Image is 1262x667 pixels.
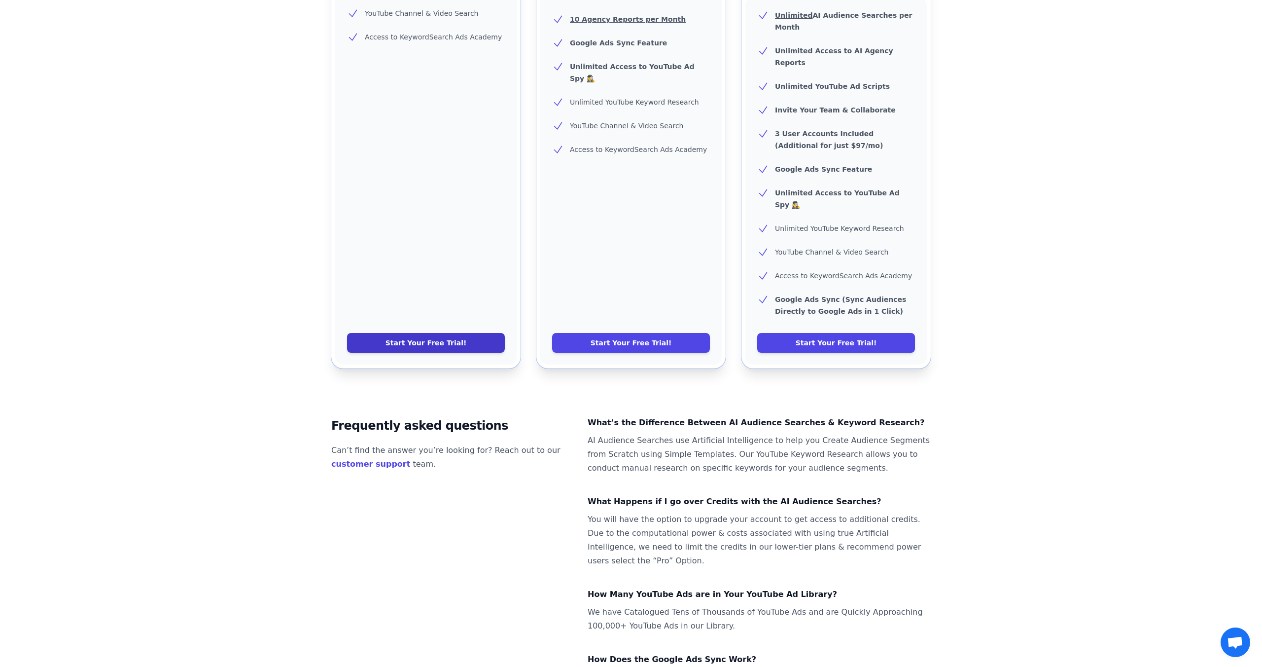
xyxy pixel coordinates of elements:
a: Start Your Free Trial! [757,333,915,353]
dt: What Happens if I go over Credits with the AI Audience Searches? [588,495,931,509]
div: Chat abierto [1221,628,1250,657]
a: Start Your Free Trial! [552,333,710,353]
b: Unlimited Access to YouTube Ad Spy 🕵️‍♀️ [570,63,695,82]
dt: How Does the Google Ads Sync Work? [588,653,931,667]
b: Invite Your Team & Collaborate [775,106,896,114]
dt: How Many YouTube Ads are in Your YouTube Ad Library? [588,588,931,601]
b: Google Ads Sync (Sync Audiences Directly to Google Ads in 1 Click) [775,296,906,315]
dd: You will have the option to upgrade your account to get access to additional credits. Due to the ... [588,513,931,568]
b: 3 User Accounts Included (Additional for just $97/mo) [775,130,883,149]
span: YouTube Channel & Video Search [365,9,478,17]
dt: What’s the Difference Between AI Audience Searches & Keyword Research? [588,416,931,430]
span: YouTube Channel & Video Search [570,122,683,130]
u: 10 Agency Reports per Month [570,15,686,23]
b: Google Ads Sync Feature [570,39,667,47]
b: Unlimited Access to YouTube Ad Spy 🕵️‍♀️ [775,189,900,209]
a: customer support [331,459,410,469]
dd: We have Catalogued Tens of Thousands of YouTube Ads and are Quickly Approaching 100,000+ YouTube ... [588,605,931,633]
b: Unlimited YouTube Ad Scripts [775,82,890,90]
p: Can’t find the answer you’re looking for? Reach out to our team. [331,444,572,471]
h2: Frequently asked questions [331,416,572,436]
u: Unlimited [775,11,813,19]
a: Start Your Free Trial! [347,333,505,353]
dd: AI Audience Searches use Artificial Intelligence to help you Create Audience Segments from Scratc... [588,434,931,475]
span: Access to KeywordSearch Ads Academy [775,272,912,280]
b: Unlimited Access to AI Agency Reports [775,47,893,67]
span: Access to KeywordSearch Ads Academy [570,146,707,153]
span: Unlimited YouTube Keyword Research [775,224,904,232]
span: Unlimited YouTube Keyword Research [570,98,699,106]
span: YouTube Channel & Video Search [775,248,888,256]
b: Google Ads Sync Feature [775,165,872,173]
span: Access to KeywordSearch Ads Academy [365,33,502,41]
b: AI Audience Searches per Month [775,11,912,31]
